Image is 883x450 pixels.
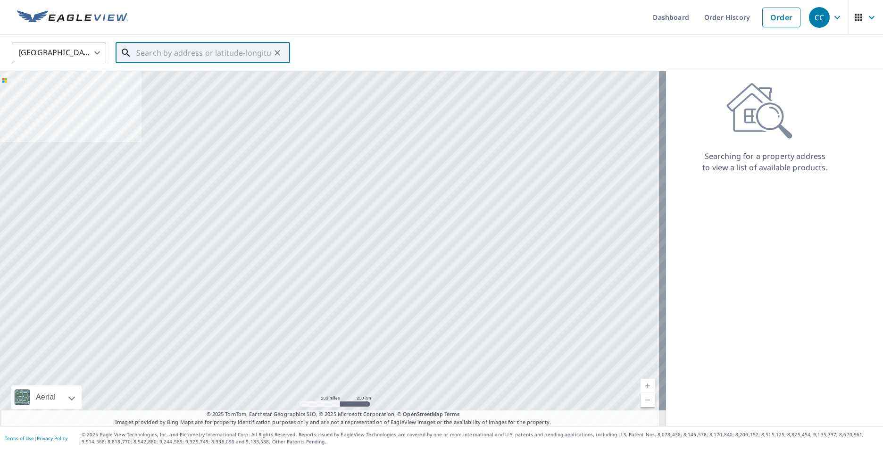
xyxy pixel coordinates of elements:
[11,385,82,409] div: Aerial
[82,431,878,445] p: © 2025 Eagle View Technologies, Inc. and Pictometry International Corp. All Rights Reserved. Repo...
[641,393,655,407] a: Current Level 5, Zoom Out
[5,435,67,441] p: |
[762,8,800,27] a: Order
[37,435,67,442] a: Privacy Policy
[702,150,828,173] p: Searching for a property address to view a list of available products.
[33,385,58,409] div: Aerial
[207,410,460,418] span: © 2025 TomTom, Earthstar Geographics SIO, © 2025 Microsoft Corporation, ©
[641,379,655,393] a: Current Level 5, Zoom In
[444,410,460,417] a: Terms
[809,7,830,28] div: CC
[403,410,442,417] a: OpenStreetMap
[12,40,106,66] div: [GEOGRAPHIC_DATA]
[5,435,34,442] a: Terms of Use
[271,46,284,59] button: Clear
[136,40,271,66] input: Search by address or latitude-longitude
[17,10,128,25] img: EV Logo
